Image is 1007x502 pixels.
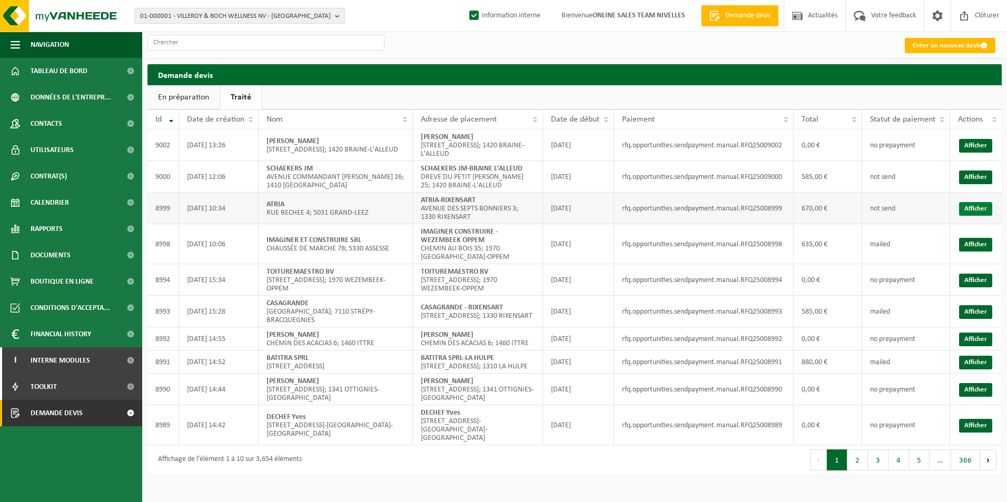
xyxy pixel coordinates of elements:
[794,296,862,327] td: 585,00 €
[614,296,794,327] td: rfq.opportunities.sendpayment.manual.RFQ25008993
[614,327,794,350] td: rfq.opportunities.sendpayment.manual.RFQ25008992
[220,85,262,109] a: Traité
[614,374,794,405] td: rfq.opportunities.sendpayment.manual.RFQ25008990
[959,356,992,369] a: Afficher
[794,161,862,193] td: 585,00 €
[147,85,220,109] a: En préparation
[31,216,63,242] span: Rapports
[959,170,992,184] a: Afficher
[543,374,614,405] td: [DATE]
[134,8,345,24] button: 01-000001 - VILLEROY & BOCH WELLNESS NV - [GEOGRAPHIC_DATA]
[870,205,895,213] span: not send
[827,449,847,470] button: 1
[147,224,179,264] td: 8998
[31,268,94,295] span: Boutique en ligne
[794,193,862,224] td: 670,00 €
[870,421,915,429] span: no prepayment
[413,405,543,445] td: [STREET_ADDRESS]-[GEOGRAPHIC_DATA]-[GEOGRAPHIC_DATA]
[155,115,162,124] span: Id
[179,129,259,161] td: [DATE] 13:26
[614,161,794,193] td: rfq.opportunities.sendpayment.manual.RFQ25009000
[31,189,69,216] span: Calendrier
[951,449,980,470] button: 366
[147,350,179,374] td: 8991
[31,137,74,163] span: Utilisateurs
[794,374,862,405] td: 0,00 €
[905,38,995,53] a: Créer un nouveau devis
[31,32,69,58] span: Navigation
[959,274,992,287] a: Afficher
[622,115,655,124] span: Paiement
[868,449,888,470] button: 3
[413,327,543,350] td: CHEMIN DES ACACIAS 6; 1460 ITTRE
[614,224,794,264] td: rfq.opportunities.sendpayment.manual.RFQ25008998
[794,405,862,445] td: 0,00 €
[959,202,992,216] a: Afficher
[259,161,413,193] td: AVENUE COMMANDANT [PERSON_NAME] 26; 1410 [GEOGRAPHIC_DATA]
[421,354,494,362] strong: BATITRA SPRL-LA HULPE
[701,5,778,26] a: Demande devis
[147,35,384,51] input: Chercher
[421,133,473,141] strong: [PERSON_NAME]
[413,296,543,327] td: [STREET_ADDRESS]; 1330 RIXENSART
[413,350,543,374] td: [STREET_ADDRESS]; 1310 LA HULPE
[31,163,67,189] span: Contrat(s)
[266,413,306,421] strong: DECHEF Yves
[147,161,179,193] td: 9000
[259,264,413,296] td: [STREET_ADDRESS]; 1970 WEZEMBEEK-OPPEM
[421,115,497,124] span: Adresse de placement
[543,224,614,264] td: [DATE]
[614,264,794,296] td: rfq.opportunities.sendpayment.manual.RFQ25008994
[179,327,259,350] td: [DATE] 14:55
[543,129,614,161] td: [DATE]
[31,295,110,321] span: Conditions d'accepta...
[543,296,614,327] td: [DATE]
[847,449,868,470] button: 2
[31,347,90,374] span: Interne modules
[147,193,179,224] td: 8999
[794,327,862,350] td: 0,00 €
[888,449,909,470] button: 4
[179,405,259,445] td: [DATE] 14:42
[187,115,244,124] span: Date de création
[870,142,915,149] span: no prepayment
[959,419,992,433] a: Afficher
[147,327,179,350] td: 8992
[179,161,259,193] td: [DATE] 12:06
[802,115,818,124] span: Total
[870,173,895,181] span: not send
[413,224,543,264] td: CHEMIN AU BOIS 35; 1970 [GEOGRAPHIC_DATA]-OPPEM
[958,115,983,124] span: Actions
[266,236,361,244] strong: IMAGINER ET CONSTRUIRE SRL
[413,129,543,161] td: [STREET_ADDRESS]; 1420 BRAINE-L'ALLEUD
[870,115,935,124] span: Statut de paiement
[266,354,309,362] strong: BATITRA SPRL
[147,129,179,161] td: 9002
[614,350,794,374] td: rfq.opportunities.sendpayment.manual.RFQ25008991
[930,449,951,470] span: …
[266,299,309,307] strong: CASAGRANDE
[959,305,992,319] a: Afficher
[614,129,794,161] td: rfq.opportunities.sendpayment.manual.RFQ25009002
[413,374,543,405] td: [STREET_ADDRESS]; 1341 OTTIGNIES-[GEOGRAPHIC_DATA]
[421,377,473,385] strong: [PERSON_NAME]
[31,242,71,268] span: Documents
[421,409,460,417] strong: DECHEF Yves
[266,268,334,276] strong: TOITUREMAESTRO BV
[794,129,862,161] td: 0,00 €
[959,383,992,397] a: Afficher
[543,264,614,296] td: [DATE]
[266,115,283,124] span: Nom
[266,165,313,173] strong: SCHAEKERS JM
[593,12,685,19] strong: ONLINE SALES TEAM NIVELLES
[543,327,614,350] td: [DATE]
[31,84,111,111] span: Données de l'entrepr...
[614,405,794,445] td: rfq.opportunities.sendpayment.manual.RFQ25008989
[794,264,862,296] td: 0,00 €
[147,64,1002,85] h2: Demande devis
[266,331,319,339] strong: [PERSON_NAME]
[980,449,996,470] button: Next
[266,377,319,385] strong: [PERSON_NAME]
[959,238,992,252] a: Afficher
[870,308,890,316] span: mailed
